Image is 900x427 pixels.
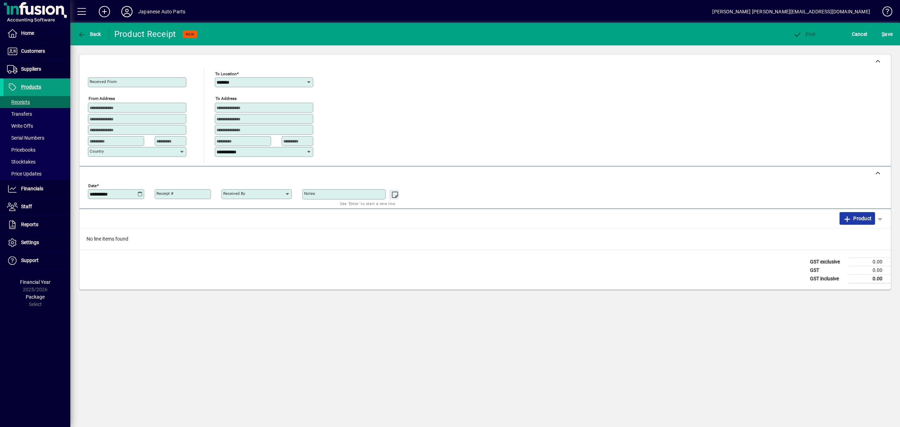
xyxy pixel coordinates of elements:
span: P [805,31,809,37]
button: Product [840,212,875,225]
span: Reports [21,222,38,227]
span: Home [21,30,34,36]
a: Receipts [4,96,70,108]
span: Settings [21,240,39,245]
a: Staff [4,198,70,216]
button: Save [880,28,894,40]
button: Post [791,28,818,40]
td: 0.00 [849,274,891,283]
app-page-header-button: Back [70,28,109,40]
a: Pricebooks [4,144,70,156]
div: Product Receipt [114,28,176,40]
a: Transfers [4,108,70,120]
a: Support [4,252,70,269]
a: Serial Numbers [4,132,70,144]
span: ave [882,28,893,40]
span: Receipts [7,99,30,105]
mat-label: Notes [304,191,315,196]
span: Financial Year [20,279,51,285]
span: Support [21,257,39,263]
span: Stocktakes [7,159,36,165]
a: Home [4,25,70,42]
span: Back [78,31,101,37]
a: Financials [4,180,70,198]
span: Transfers [7,111,32,117]
span: Cancel [852,28,867,40]
span: Products [21,84,41,90]
button: Add [93,5,116,18]
span: Suppliers [21,66,41,72]
button: Back [76,28,103,40]
div: Japanese Auto Parts [138,6,185,17]
mat-label: Received From [90,79,117,84]
a: Customers [4,43,70,60]
span: Staff [21,204,32,209]
span: Price Updates [7,171,41,177]
button: Profile [116,5,138,18]
a: Suppliers [4,60,70,78]
span: ost [793,31,816,37]
span: Product [843,213,872,224]
span: S [882,31,885,37]
span: NEW [186,32,194,37]
mat-label: Received by [223,191,245,196]
a: Write Offs [4,120,70,132]
div: No line items found [79,228,891,250]
td: GST exclusive [806,257,849,266]
td: 0.00 [849,257,891,266]
mat-label: Receipt # [156,191,173,196]
a: Stocktakes [4,156,70,168]
mat-label: To location [215,71,237,76]
a: Price Updates [4,168,70,180]
span: Package [26,294,45,300]
td: GST [806,266,849,274]
span: Serial Numbers [7,135,44,141]
div: [PERSON_NAME] [PERSON_NAME][EMAIL_ADDRESS][DOMAIN_NAME] [712,6,870,17]
span: Customers [21,48,45,54]
span: Pricebooks [7,147,36,153]
a: Knowledge Base [877,1,891,24]
a: Settings [4,234,70,251]
mat-label: Country [90,149,104,154]
mat-hint: Use 'Enter' to start a new line [340,199,395,208]
span: Financials [21,186,43,191]
mat-label: Date [88,183,97,188]
button: Cancel [850,28,869,40]
a: Reports [4,216,70,234]
span: Write Offs [7,123,33,129]
td: 0.00 [849,266,891,274]
td: GST inclusive [806,274,849,283]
